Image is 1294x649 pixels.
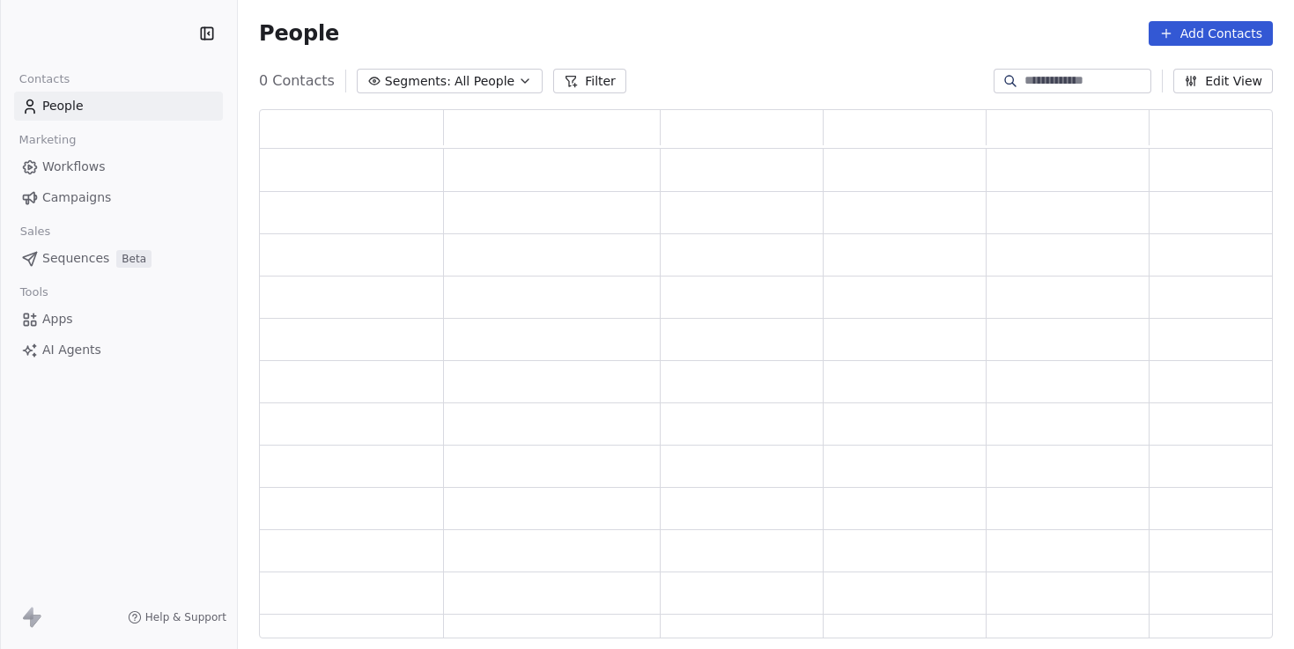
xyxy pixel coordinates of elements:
span: Beta [116,250,152,268]
span: Help & Support [145,610,226,624]
button: Filter [553,69,626,93]
span: Workflows [42,158,106,176]
span: Apps [42,310,73,328]
span: Sequences [42,249,109,268]
a: AI Agents [14,336,223,365]
span: Campaigns [42,188,111,207]
span: People [259,20,339,47]
a: Help & Support [128,610,226,624]
a: People [14,92,223,121]
button: Add Contacts [1149,21,1273,46]
span: Segments: [385,72,451,91]
a: Campaigns [14,183,223,212]
span: AI Agents [42,341,101,359]
a: Workflows [14,152,223,181]
span: Tools [12,279,55,306]
button: Edit View [1173,69,1273,93]
span: Marketing [11,127,84,153]
span: All People [455,72,514,91]
span: Contacts [11,66,78,92]
a: Apps [14,305,223,334]
span: 0 Contacts [259,70,335,92]
a: SequencesBeta [14,244,223,273]
span: People [42,97,84,115]
span: Sales [12,218,58,245]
